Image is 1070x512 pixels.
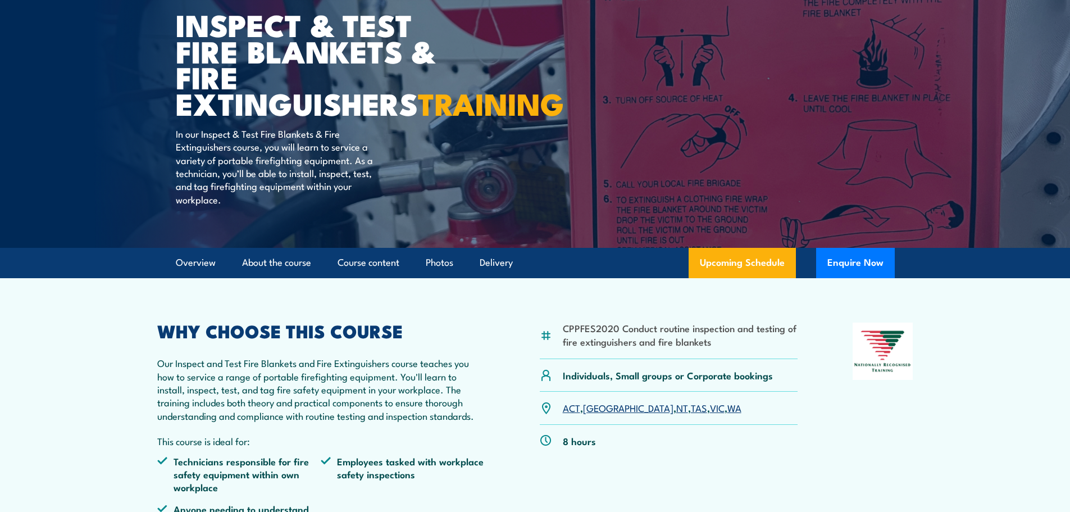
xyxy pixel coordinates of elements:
p: Individuals, Small groups or Corporate bookings [563,369,773,382]
a: Delivery [480,248,513,278]
a: [GEOGRAPHIC_DATA] [583,401,673,414]
strong: TRAINING [418,79,564,126]
a: Upcoming Schedule [689,248,796,278]
a: NT [676,401,688,414]
h2: WHY CHOOSE THIS COURSE [157,323,485,338]
a: VIC [710,401,725,414]
img: Nationally Recognised Training logo. [853,323,913,380]
a: Photos [426,248,453,278]
a: Course content [338,248,399,278]
a: About the course [242,248,311,278]
a: TAS [691,401,707,414]
li: CPPFES2020 Conduct routine inspection and testing of fire extinguishers and fire blankets [563,321,798,348]
li: Technicians responsible for fire safety equipment within own workplace [157,455,321,494]
a: Overview [176,248,216,278]
a: WA [727,401,741,414]
p: In our Inspect & Test Fire Blankets & Fire Extinguishers course, you will learn to service a vari... [176,127,381,206]
button: Enquire Now [816,248,895,278]
p: Our Inspect and Test Fire Blankets and Fire Extinguishers course teaches you how to service a ran... [157,356,485,422]
p: , , , , , [563,401,741,414]
p: This course is ideal for: [157,434,485,447]
p: 8 hours [563,434,596,447]
li: Employees tasked with workplace safety inspections [321,455,485,494]
a: ACT [563,401,580,414]
h1: Inspect & Test Fire Blankets & Fire Extinguishers [176,11,453,116]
